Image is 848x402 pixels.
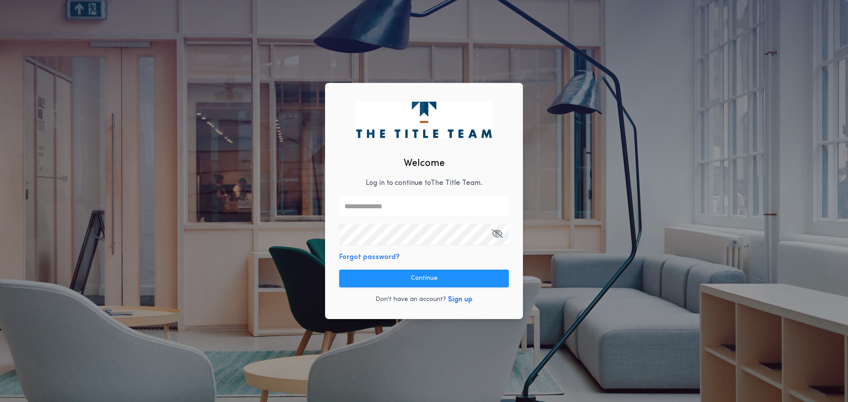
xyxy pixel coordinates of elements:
[375,295,446,304] p: Don't have an account?
[356,101,492,138] img: logo
[339,270,509,287] button: Continue
[404,156,445,171] h2: Welcome
[366,178,482,188] p: Log in to continue to The Title Team .
[448,294,473,305] button: Sign up
[339,252,400,263] button: Forgot password?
